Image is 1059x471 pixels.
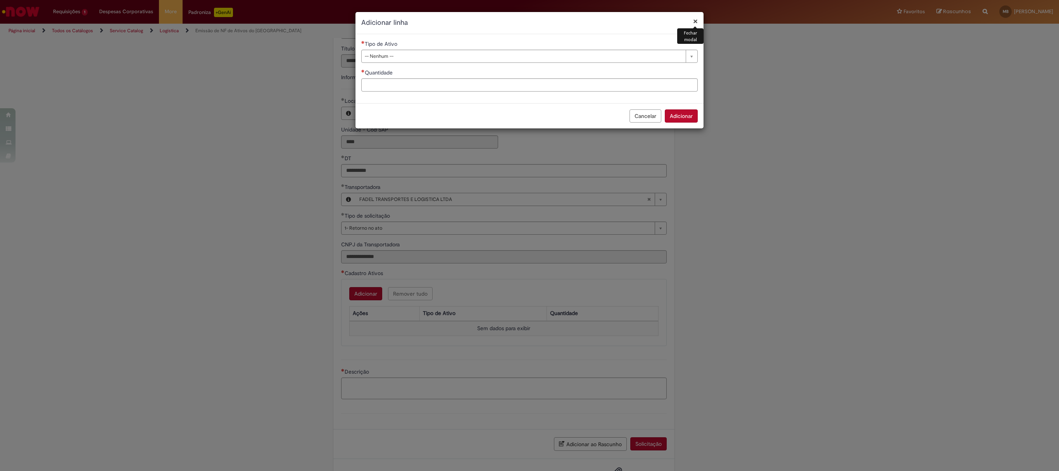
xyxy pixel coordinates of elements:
[365,50,682,62] span: -- Nenhum --
[665,109,698,123] button: Adicionar
[693,17,698,25] button: Fechar modal
[677,28,704,44] div: Fechar modal
[361,41,365,44] span: Necessários
[365,69,394,76] span: Quantidade
[630,109,661,123] button: Cancelar
[365,40,399,47] span: Tipo de Ativo
[361,69,365,73] span: Necessários
[361,78,698,92] input: Quantidade
[361,18,698,28] h2: Adicionar linha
